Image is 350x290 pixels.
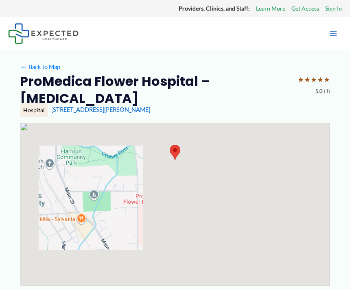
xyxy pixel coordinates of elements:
[20,103,48,117] div: Hospital
[324,87,330,96] span: (1)
[20,63,27,71] span: ←
[256,3,285,14] a: Learn More
[20,73,291,107] h2: ProMedica Flower Hospital – [MEDICAL_DATA]
[317,73,324,87] span: ★
[324,73,330,87] span: ★
[51,106,150,113] a: [STREET_ADDRESS][PERSON_NAME]
[311,73,317,87] span: ★
[315,87,322,96] span: 5.0
[179,5,250,12] strong: Providers, Clinics, and Staff:
[304,73,311,87] span: ★
[20,61,60,72] a: ←Back to Map
[297,73,304,87] span: ★
[8,23,79,44] img: Expected Healthcare Logo - side, dark font, small
[325,25,342,42] button: Main menu toggle
[291,3,319,14] a: Get Access
[325,3,342,14] a: Sign In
